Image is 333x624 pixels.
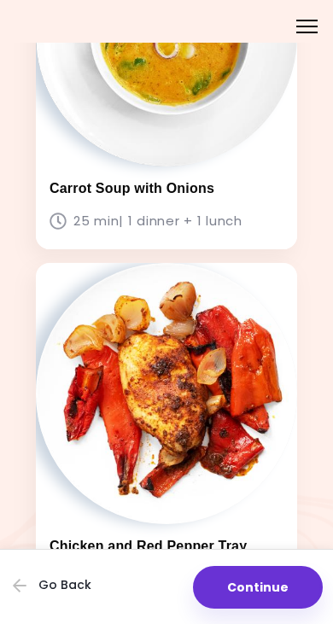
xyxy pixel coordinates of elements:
button: Go Back [13,567,115,604]
h3: Carrot Soup with Onions [50,180,283,196]
h3: Chicken and Red Pepper Tray Bake [50,538,283,570]
p: 25 min | 1 dinner + 1 lunch [50,207,283,236]
button: Continue [193,566,323,609]
span: Go Back [38,578,91,592]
